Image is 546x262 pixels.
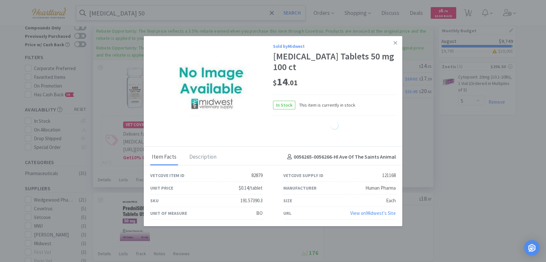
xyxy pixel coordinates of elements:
[288,78,298,87] span: . 01
[386,197,396,204] div: Each
[283,197,292,204] div: Size
[524,240,540,256] div: Open Intercom Messenger
[350,210,396,216] a: View onMidwest's Site
[188,149,218,165] div: Description
[239,184,263,192] div: $0.14/tablet
[150,149,178,165] div: Item Facts
[365,184,396,192] div: Human Pharma
[283,172,323,179] div: Vetcove Supply ID
[273,42,396,49] div: Sold by Midwest
[285,153,396,161] h4: 0056265-0056266 - Hl Ave Of The Saints Animal
[273,51,396,73] div: [MEDICAL_DATA] Tablets 50 mg 100 ct
[256,209,263,217] div: BO
[273,78,277,87] span: $
[251,172,263,179] div: 82879
[283,209,291,216] div: URL
[150,197,159,204] div: SKU
[273,75,298,88] span: 14
[283,184,317,191] div: Manufacturer
[150,172,184,179] div: Vetcove Item ID
[150,184,173,191] div: Unit Price
[273,101,295,109] span: In Stock
[295,101,355,109] span: This item is currently in stock
[240,197,263,204] div: 191.57390.3
[150,209,187,216] div: Unit of Measure
[177,62,247,116] img: b799d857050b42dca212e8e238740304_121168.jpeg
[382,172,396,179] div: 121168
